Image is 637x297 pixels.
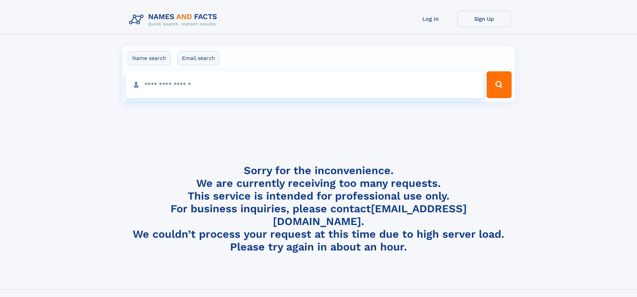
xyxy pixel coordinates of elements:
[273,202,467,228] a: [EMAIL_ADDRESS][DOMAIN_NAME]
[178,51,219,65] label: Email search
[126,11,223,29] img: Logo Names and Facts
[457,11,511,27] a: Sign Up
[487,71,511,98] button: Search Button
[126,164,511,253] h4: Sorry for the inconvenience. We are currently receiving too many requests. This service is intend...
[126,71,484,98] input: search input
[128,51,171,65] label: Name search
[404,11,457,27] a: Log In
